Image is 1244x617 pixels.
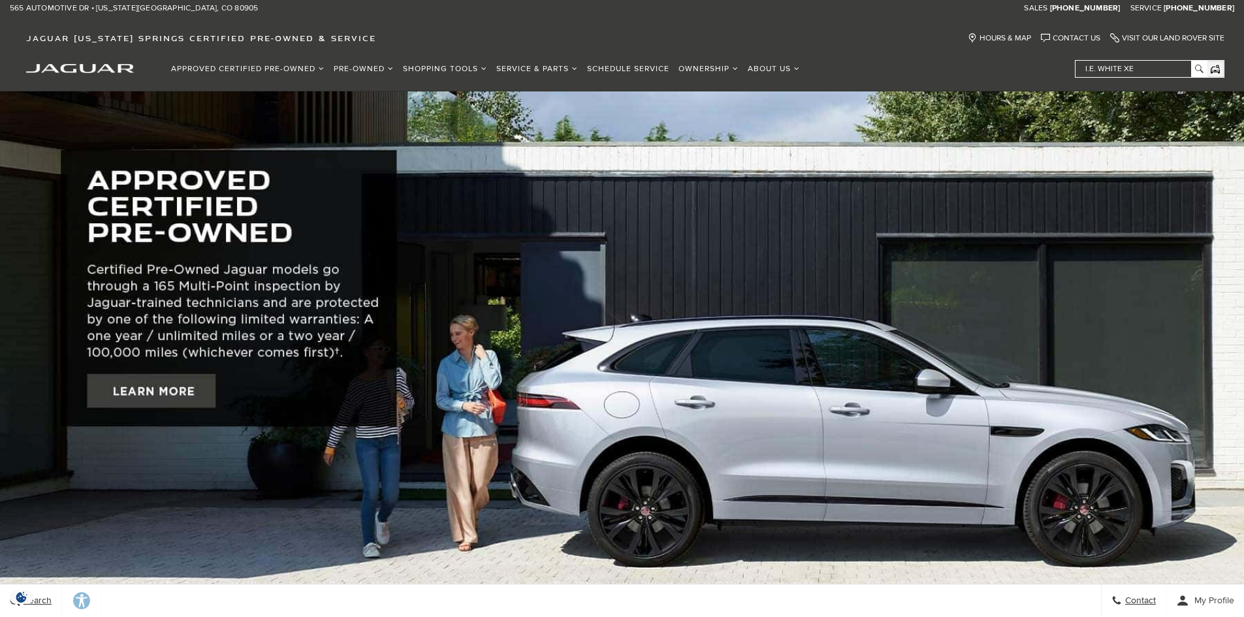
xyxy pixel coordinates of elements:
a: [PHONE_NUMBER] [1164,3,1234,14]
span: Jaguar [US_STATE] Springs Certified Pre-Owned & Service [26,33,376,43]
a: Pre-Owned [329,57,398,80]
span: My Profile [1189,595,1234,607]
section: Click to Open Cookie Consent Modal [7,590,37,604]
a: Shopping Tools [398,57,492,80]
a: Jaguar [US_STATE] Springs Certified Pre-Owned & Service [20,33,383,43]
button: Open user profile menu [1166,584,1244,617]
a: jaguar [26,62,134,73]
a: Service & Parts [492,57,582,80]
input: i.e. White XE [1076,61,1206,77]
a: Approved Certified Pre-Owned [167,57,329,80]
a: 565 Automotive Dr • [US_STATE][GEOGRAPHIC_DATA], CO 80905 [10,3,258,14]
img: Opt-Out Icon [7,590,37,604]
span: Contact [1122,595,1156,607]
a: Hours & Map [968,33,1031,43]
span: Sales [1024,3,1047,13]
a: Contact Us [1041,33,1100,43]
a: [PHONE_NUMBER] [1050,3,1121,14]
img: Jaguar [26,64,134,73]
nav: Main Navigation [167,57,805,80]
span: Service [1130,3,1162,13]
a: Schedule Service [582,57,674,80]
a: Visit Our Land Rover Site [1110,33,1224,43]
a: About Us [743,57,805,80]
a: Ownership [674,57,743,80]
